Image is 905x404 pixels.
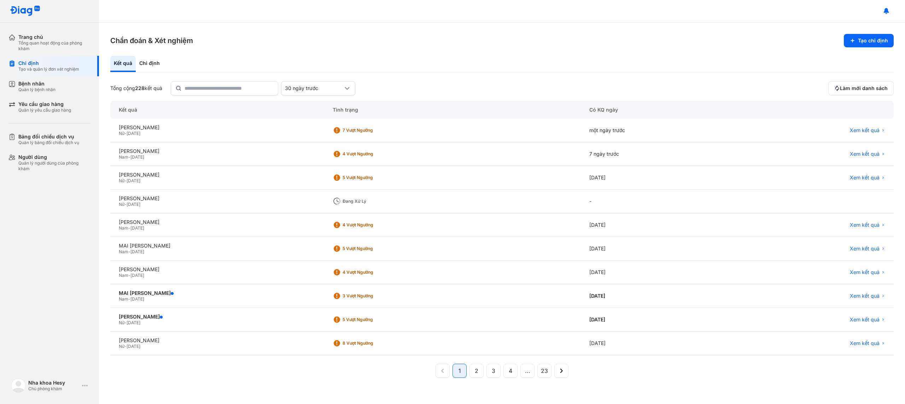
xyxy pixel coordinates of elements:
[119,202,124,207] span: Nữ
[581,284,738,308] div: [DATE]
[850,316,880,323] span: Xem kết quả
[18,81,56,87] div: Bệnh nhân
[127,320,140,325] span: [DATE]
[850,269,880,275] span: Xem kết quả
[850,245,880,252] span: Xem kết quả
[119,131,124,136] span: Nữ
[128,273,130,278] span: -
[119,148,316,154] div: [PERSON_NAME]
[459,367,461,375] span: 1
[124,344,127,349] span: -
[581,190,738,213] div: -
[119,320,124,325] span: Nữ
[581,166,738,190] div: [DATE]
[128,249,130,254] span: -
[127,131,140,136] span: [DATE]
[18,60,79,66] div: Chỉ định
[128,296,130,302] span: -
[119,195,316,202] div: [PERSON_NAME]
[10,6,40,17] img: logo
[285,85,343,91] div: 30 ngày trước
[119,344,124,349] span: Nữ
[343,269,399,275] div: 4 Vượt ngưỡng
[343,127,399,133] div: 7 Vượt ngưỡng
[452,364,467,378] button: 1
[509,367,512,375] span: 4
[18,160,90,172] div: Quản lý người dùng của phòng khám
[343,151,399,157] div: 4 Vượt ngưỡng
[18,140,79,145] div: Quản lý bảng đối chiếu dịch vụ
[503,364,518,378] button: 4
[828,81,894,95] button: Làm mới danh sách
[343,198,399,204] div: Đang xử lý
[850,340,880,346] span: Xem kết quả
[28,380,79,386] div: Nha khoa Hesy
[850,127,880,133] span: Xem kết quả
[581,119,738,142] div: một ngày trước
[18,87,56,93] div: Quản lý bệnh nhân
[18,101,71,107] div: Yêu cầu giao hàng
[850,174,880,181] span: Xem kết quả
[119,249,128,254] span: Nam
[525,367,530,375] span: ...
[119,154,128,160] span: Nam
[127,202,140,207] span: [DATE]
[343,222,399,228] div: 4 Vượt ngưỡng
[18,133,79,140] div: Bảng đối chiếu dịch vụ
[581,261,738,284] div: [DATE]
[128,225,130,231] span: -
[475,367,478,375] span: 2
[581,237,738,261] div: [DATE]
[492,367,495,375] span: 3
[110,36,193,46] h3: Chẩn đoán & Xét nghiệm
[469,364,484,378] button: 2
[18,40,90,52] div: Tổng quan hoạt động của phòng khám
[343,317,399,322] div: 5 Vượt ngưỡng
[124,131,127,136] span: -
[840,85,888,91] span: Làm mới danh sách
[130,273,144,278] span: [DATE]
[119,124,316,131] div: [PERSON_NAME]
[343,340,399,346] div: 8 Vượt ngưỡng
[119,225,128,231] span: Nam
[520,364,535,378] button: ...
[324,101,581,119] div: Tình trạng
[124,178,127,183] span: -
[18,107,71,113] div: Quản lý yêu cầu giao hàng
[119,172,316,178] div: [PERSON_NAME]
[127,344,140,349] span: [DATE]
[541,367,548,375] span: 23
[119,314,316,320] div: [PERSON_NAME]
[119,219,316,225] div: [PERSON_NAME]
[135,85,145,91] span: 228
[119,337,316,344] div: [PERSON_NAME]
[850,222,880,228] span: Xem kết quả
[581,332,738,355] div: [DATE]
[119,296,128,302] span: Nam
[18,154,90,160] div: Người dùng
[130,154,144,160] span: [DATE]
[850,293,880,299] span: Xem kết quả
[119,243,316,249] div: MAI [PERSON_NAME]
[28,386,79,392] div: Chủ phòng khám
[18,34,90,40] div: Trang chủ
[130,249,144,254] span: [DATE]
[128,154,130,160] span: -
[18,66,79,72] div: Tạo và quản lý đơn xét nghiệm
[119,290,316,296] div: MAI [PERSON_NAME]
[537,364,551,378] button: 23
[124,320,127,325] span: -
[136,56,163,72] div: Chỉ định
[119,178,124,183] span: Nữ
[343,246,399,251] div: 5 Vượt ngưỡng
[850,151,880,157] span: Xem kết quả
[581,308,738,332] div: [DATE]
[11,379,25,393] img: logo
[124,202,127,207] span: -
[130,296,144,302] span: [DATE]
[130,225,144,231] span: [DATE]
[581,101,738,119] div: Có KQ ngày
[110,56,136,72] div: Kết quả
[343,293,399,299] div: 3 Vượt ngưỡng
[581,142,738,166] div: 7 ngày trước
